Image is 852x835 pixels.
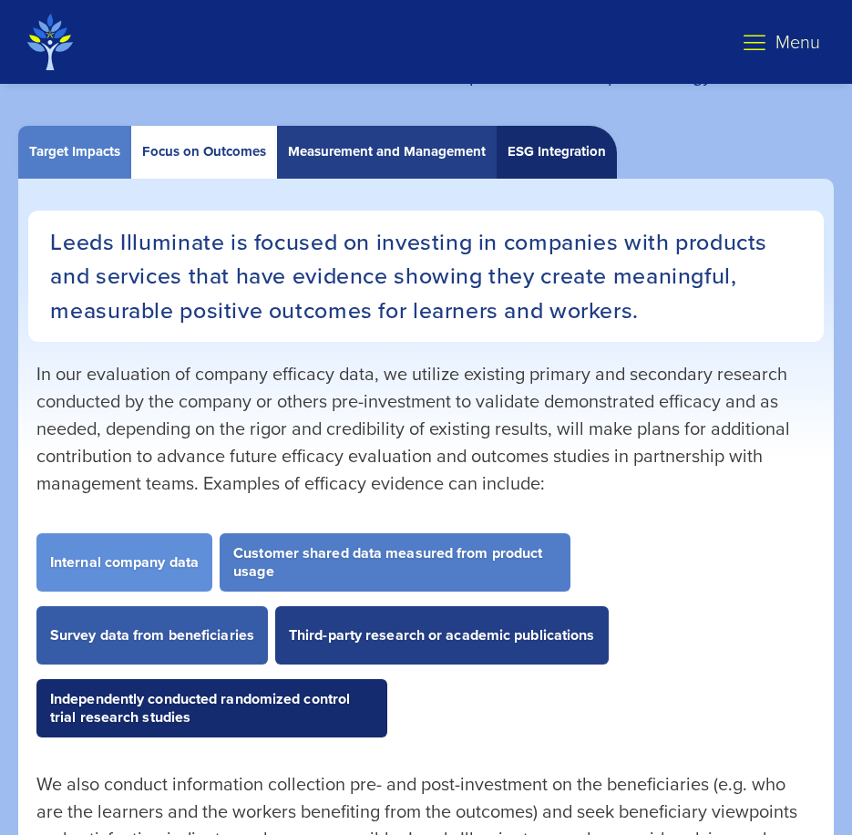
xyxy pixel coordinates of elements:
h3: Leeds Illuminate is focused on investing in companies with products and services that have eviden... [28,211,823,343]
p: In our evaluation of company efficacy data, we utilize existing primary and secondary research co... [36,360,816,497]
div: Target Impacts [29,144,120,160]
li: Survey data from beneficiaries [36,606,268,665]
div: Menu [727,15,834,69]
li: Internal company data [36,533,212,592]
div: Focus on Outcomes [142,144,266,160]
li: Customer shared data measured from product usage [220,533,570,592]
li: Third-party research or academic publications [275,606,609,665]
li: Independently conducted randomized control trial research studies [36,679,387,737]
div: ESG Integration [508,144,606,160]
div: Measurement and Management [288,144,486,160]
